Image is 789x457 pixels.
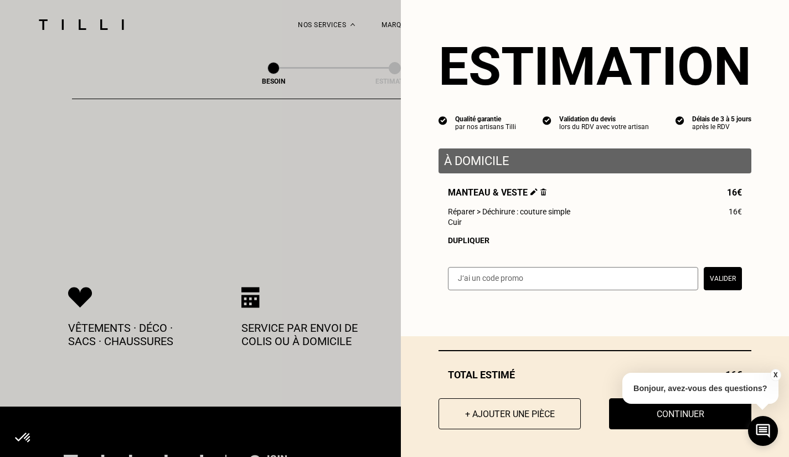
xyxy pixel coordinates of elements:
[439,369,751,381] div: Total estimé
[543,115,551,125] img: icon list info
[530,188,538,196] img: Éditer
[448,207,570,216] span: Réparer > Déchirure : couture simple
[622,373,778,404] p: Bonjour, avez-vous des questions?
[729,207,742,216] span: 16€
[455,115,516,123] div: Qualité garantie
[448,267,698,290] input: J‘ai un code promo
[692,123,751,131] div: après le RDV
[675,115,684,125] img: icon list info
[455,123,516,131] div: par nos artisans Tilli
[540,188,546,196] img: Supprimer
[770,369,781,381] button: X
[444,154,746,168] p: À domicile
[439,398,581,429] button: + Ajouter une pièce
[559,115,649,123] div: Validation du devis
[448,218,462,227] span: Cuir
[559,123,649,131] div: lors du RDV avec votre artisan
[448,236,742,245] div: Dupliquer
[704,267,742,290] button: Valider
[727,187,742,198] span: 16€
[692,115,751,123] div: Délais de 3 à 5 jours
[439,35,751,97] section: Estimation
[448,187,546,198] span: Manteau & veste
[439,115,447,125] img: icon list info
[609,398,751,429] button: Continuer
